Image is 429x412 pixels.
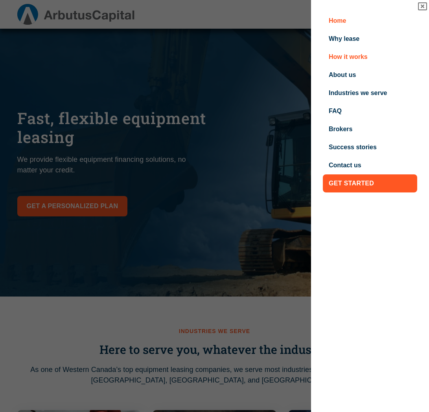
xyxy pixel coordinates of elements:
[323,12,417,30] a: Home
[323,66,417,84] a: About us
[323,84,417,102] a: Industries we serve
[323,120,417,138] a: Brokers
[323,156,417,174] a: Contact us
[323,174,417,192] a: Get Started
[323,30,417,48] a: Why lease
[323,138,417,156] a: Success stories
[323,102,417,120] a: FAQ
[323,48,417,66] a: How it works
